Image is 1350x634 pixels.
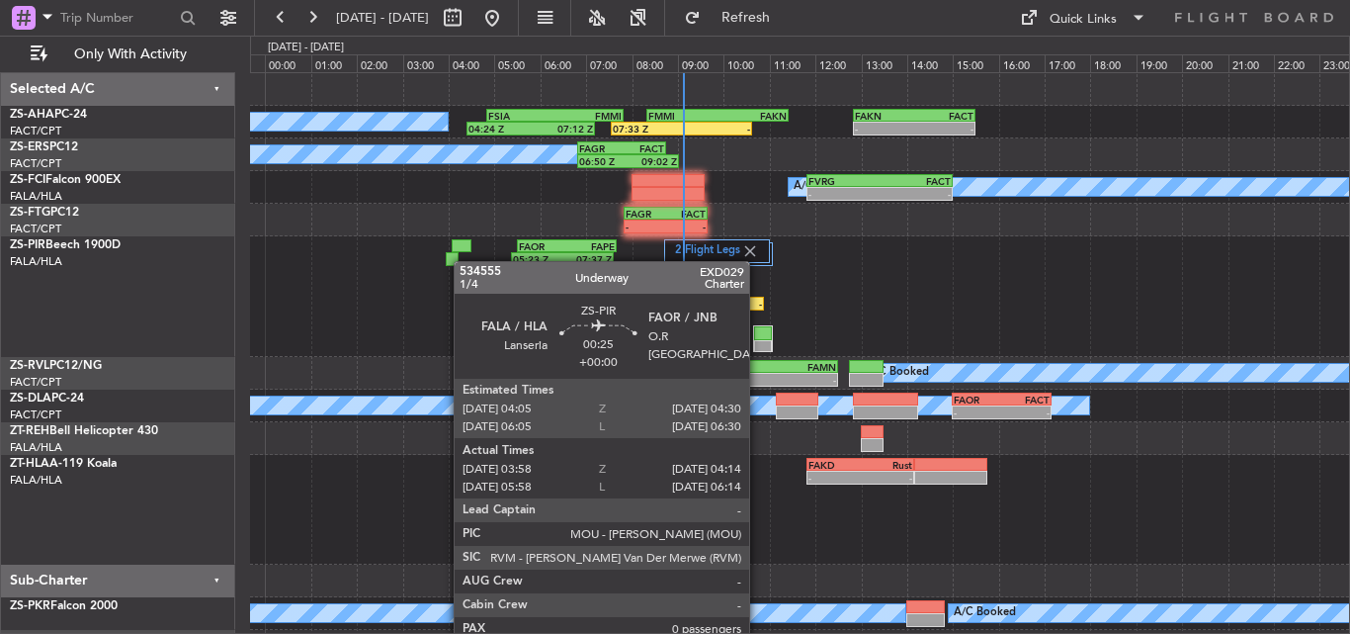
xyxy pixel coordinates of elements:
div: FSIA [488,110,555,122]
a: FACT/CPT [10,124,61,138]
a: ZS-FCIFalcon 900EX [10,174,121,186]
div: FACT [622,142,664,154]
a: ZS-FTGPC12 [10,207,79,219]
a: FALA/HLA [10,254,62,269]
div: A/C Booked [794,172,856,202]
div: FACT [1002,394,1051,406]
span: ZS-ERS [10,141,49,153]
div: 07:00 [586,54,632,72]
div: FVRG [808,175,880,187]
div: - [861,472,912,484]
a: ZS-DLAPC-24 [10,393,84,405]
div: 15:00 [953,54,998,72]
div: - [714,298,762,310]
div: FMMI [555,110,623,122]
a: FACT/CPT [10,156,61,171]
span: ZS-AHA [10,109,54,121]
div: 11:00 [770,54,815,72]
a: FACT/CPT [10,408,61,422]
div: - [681,123,750,135]
span: ZS-PKR [10,600,50,612]
div: 05:40 Z [526,546,579,558]
div: 22:00 [1274,54,1319,72]
div: 03:00 [403,54,449,72]
a: FACT/CPT [10,222,61,236]
div: FAGR [579,142,622,154]
div: 18:00 [1090,54,1136,72]
div: 08:00 [633,54,678,72]
div: FACT [702,361,769,373]
div: 09:00 [678,54,723,72]
div: FACT [880,175,951,187]
div: 04:00 [449,54,494,72]
a: ZT-REHBell Helicopter 430 [10,425,158,437]
div: - [808,188,880,200]
div: [DATE] - [DATE] [268,40,344,56]
div: 09:02 Z [629,155,677,167]
div: FAPE [636,284,685,296]
div: 14:00 [907,54,953,72]
span: ZS-FCI [10,174,45,186]
div: 08:05 Z [580,546,633,558]
div: - [769,374,836,386]
a: ZS-RVLPC12/NG [10,360,102,372]
div: 07:12 Z [531,123,593,135]
div: A/C Booked [867,358,929,388]
div: - [914,123,973,135]
input: Trip Number [60,3,174,33]
a: ZS-PIRBeech 1900D [10,239,121,251]
div: FACT [666,208,707,220]
div: - [880,188,951,200]
div: 06:50 Z [579,155,628,167]
div: 13:00 [862,54,907,72]
img: gray-close.svg [604,461,622,479]
label: 2 Flight Legs [504,462,604,479]
div: - [954,407,1002,418]
a: ZT-HLAA-119 Koala [10,458,117,470]
div: - [855,123,914,135]
span: Refresh [705,11,788,25]
div: 10:00 [723,54,769,72]
div: 05:00 [494,54,540,72]
div: A/C Booked [954,598,1016,628]
a: FALA/HLA [10,440,62,455]
span: Only With Activity [51,47,209,61]
span: ZT-REH [10,425,49,437]
div: Quick Links [1050,10,1117,30]
div: FAKN [855,110,914,122]
div: 19:00 [1137,54,1182,72]
button: Refresh [675,2,794,34]
button: Only With Activity [22,39,214,70]
div: Rust [861,459,912,471]
div: - [702,374,769,386]
a: ZS-AHAPC-24 [10,109,87,121]
span: ZS-DLA [10,393,51,405]
label: 2 Flight Legs [675,243,741,260]
div: FAOR [519,240,567,252]
span: ZS-FTG [10,207,50,219]
div: 21:00 [1228,54,1274,72]
button: Quick Links [1010,2,1156,34]
span: [DATE] - [DATE] [336,9,429,27]
div: FAKD [808,459,860,471]
div: FAGR [626,208,666,220]
span: ZS-RVL [10,360,49,372]
div: 07:33 Z [613,123,682,135]
div: 04:24 Z [468,123,531,135]
div: 08:43 Z [666,298,715,310]
div: 07:37 Z [562,253,612,265]
div: FAKD [580,534,633,546]
div: 06:00 [541,54,586,72]
span: ZS-PIR [10,239,45,251]
a: ZS-ERSPC12 [10,141,78,153]
a: FALA/HLA [10,473,62,488]
div: FAMN [769,361,836,373]
a: FALA/HLA [10,189,62,204]
div: 00:00 [265,54,310,72]
span: ZT-HLA [10,458,49,470]
img: gray-close.svg [741,242,759,260]
div: 01:00 [311,54,357,72]
div: - [1002,407,1051,418]
a: ZS-PKRFalcon 2000 [10,600,118,612]
div: FAOR [685,284,733,296]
